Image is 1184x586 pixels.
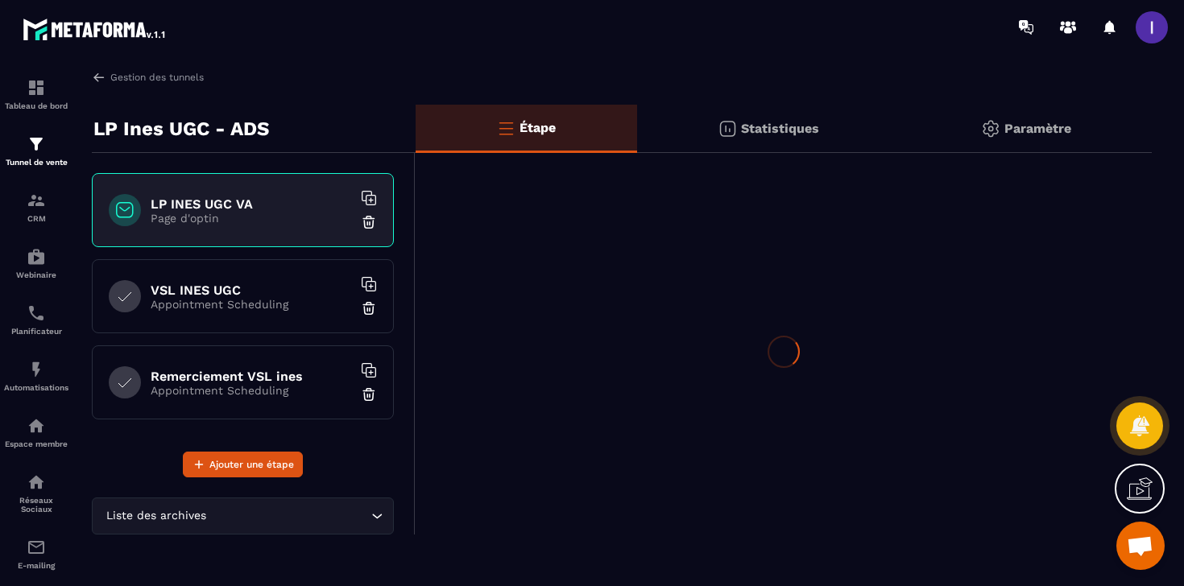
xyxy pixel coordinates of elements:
a: social-networksocial-networkRéseaux Sociaux [4,460,68,526]
img: logo [23,14,168,43]
img: setting-gr.5f69749f.svg [981,119,1000,138]
span: Ajouter une étape [209,456,294,473]
p: Automatisations [4,383,68,392]
a: formationformationTableau de bord [4,66,68,122]
p: LP Ines UGC - ADS [93,113,269,145]
p: Paramètre [1004,121,1071,136]
h6: Remerciement VSL ines [151,369,352,384]
a: automationsautomationsAutomatisations [4,348,68,404]
p: Planificateur [4,327,68,336]
a: Ouvrir le chat [1116,522,1165,570]
img: email [27,538,46,557]
span: Liste des archives [102,507,209,525]
a: automationsautomationsWebinaire [4,235,68,291]
p: Appointment Scheduling [151,298,352,311]
img: automations [27,360,46,379]
a: automationsautomationsEspace membre [4,404,68,460]
p: CRM [4,214,68,223]
h6: VSL INES UGC [151,283,352,298]
img: automations [27,247,46,266]
p: Espace membre [4,439,68,448]
img: stats.20deebd0.svg [718,119,737,138]
img: formation [27,134,46,154]
p: Statistiques [741,121,819,136]
a: formationformationCRM [4,179,68,235]
a: schedulerschedulerPlanificateur [4,291,68,348]
a: Gestion des tunnels [92,70,204,85]
img: social-network [27,473,46,492]
p: Appointment Scheduling [151,384,352,397]
p: Étape [520,120,556,135]
img: trash [361,300,377,316]
p: Tableau de bord [4,101,68,110]
input: Search for option [209,507,367,525]
img: arrow [92,70,106,85]
p: Page d'optin [151,212,352,225]
p: Webinaire [4,270,68,279]
p: Tunnel de vente [4,158,68,167]
div: Search for option [92,497,394,534]
img: trash [361,386,377,402]
img: trash [361,214,377,230]
p: Réseaux Sociaux [4,496,68,514]
img: formation [27,78,46,97]
img: formation [27,191,46,210]
a: formationformationTunnel de vente [4,122,68,179]
img: scheduler [27,303,46,323]
img: bars-o.4a397970.svg [496,118,515,138]
h6: LP INES UGC VA [151,196,352,212]
p: E-mailing [4,561,68,570]
img: automations [27,416,46,435]
button: Ajouter une étape [183,452,303,477]
a: emailemailE-mailing [4,526,68,582]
